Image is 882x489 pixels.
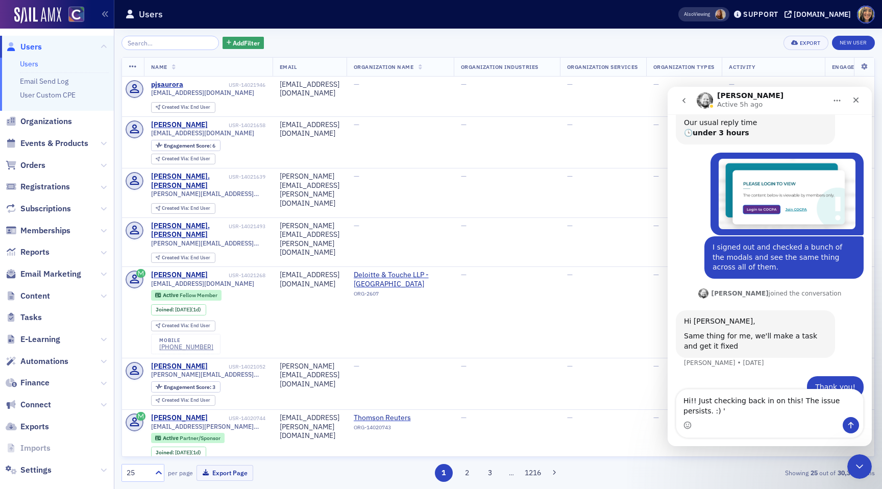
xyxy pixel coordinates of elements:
a: View Homepage [61,7,84,24]
div: [DOMAIN_NAME] [794,10,851,19]
iframe: Intercom live chat [668,87,872,446]
div: [PERSON_NAME][EMAIL_ADDRESS][PERSON_NAME][DOMAIN_NAME] [280,172,339,208]
h1: Users [139,8,163,20]
span: Engagement Score : [164,142,212,149]
a: Registrations [6,181,70,192]
span: — [461,270,467,279]
button: 3 [481,464,499,482]
a: [PHONE_NUMBER] [159,343,213,351]
button: 1216 [524,464,542,482]
span: [EMAIL_ADDRESS][DOMAIN_NAME] [151,89,254,96]
div: 25 [127,468,149,478]
div: End User [162,206,210,211]
span: — [567,270,573,279]
a: Email Send Log [20,77,68,86]
span: Tasks [20,312,42,323]
span: Joined : [156,306,175,313]
a: Events & Products [6,138,88,149]
span: Created Via : [162,104,190,110]
div: [EMAIL_ADDRESS][DOMAIN_NAME] [280,120,339,138]
div: End User [162,156,210,162]
span: Add Filter [233,38,260,47]
span: — [461,413,467,422]
span: Imports [20,443,51,454]
span: Organization Services [567,63,638,70]
span: — [354,120,359,129]
span: Email Marketing [20,268,81,280]
span: [PERSON_NAME][EMAIL_ADDRESS][PERSON_NAME][DOMAIN_NAME] [151,190,265,198]
span: Subscriptions [20,203,71,214]
img: SailAMX [14,7,61,23]
div: [EMAIL_ADDRESS][DOMAIN_NAME] [280,80,339,98]
span: — [461,361,467,371]
div: Created Via: End User [151,395,215,406]
span: Active [163,291,180,299]
span: — [461,80,467,89]
div: [EMAIL_ADDRESS][DOMAIN_NAME] [280,271,339,288]
span: Connect [20,399,51,410]
span: [PERSON_NAME][EMAIL_ADDRESS][PERSON_NAME][DOMAIN_NAME] [151,239,265,247]
a: Users [6,41,42,53]
a: [PERSON_NAME].[PERSON_NAME] [151,222,227,239]
a: Deloitte & Touche LLP - [GEOGRAPHIC_DATA] [354,271,447,288]
div: Joined: 2025-09-09 00:00:00 [151,447,206,458]
a: User Custom CPE [20,90,76,100]
a: [PERSON_NAME].[PERSON_NAME] [151,172,227,190]
div: ORG-2607 [354,290,447,301]
a: Organizations [6,116,72,127]
span: [EMAIL_ADDRESS][PERSON_NAME][DOMAIN_NAME] [151,423,265,430]
span: — [729,80,734,89]
div: Engagement Score: 6 [151,140,220,151]
div: ORG-14020743 [354,424,447,434]
a: Users [20,59,38,68]
button: 2 [458,464,476,482]
span: — [567,120,573,129]
div: Active: Active: Fellow Member [151,290,222,300]
span: E-Learning [20,334,60,345]
span: … [504,468,519,477]
span: — [653,120,659,129]
span: — [653,221,659,230]
span: Name [151,63,167,70]
span: Created Via : [162,254,190,261]
a: [PERSON_NAME] [151,413,208,423]
div: [PERSON_NAME][EMAIL_ADDRESS][DOMAIN_NAME] [280,362,339,389]
div: USR-14020744 [209,415,265,422]
span: — [653,80,659,89]
span: Users [20,41,42,53]
a: [PERSON_NAME] [151,120,208,130]
span: Partner/Sponsor [180,434,220,442]
a: E-Learning [6,334,60,345]
span: [EMAIL_ADDRESS][DOMAIN_NAME] [151,280,254,287]
div: Also [684,11,694,17]
span: — [461,221,467,230]
button: AddFilter [223,37,264,50]
span: Viewing [684,11,710,18]
div: Support [743,10,778,19]
a: Thomson Reuters [354,413,447,423]
span: [PERSON_NAME][EMAIL_ADDRESS][DOMAIN_NAME] [151,371,265,378]
span: Settings [20,464,52,476]
span: Profile [857,6,875,23]
span: — [653,361,659,371]
div: USR-14021493 [229,223,265,230]
span: Deloitte & Touche LLP - Denver [354,271,447,288]
strong: 30,393 [836,468,859,477]
span: Created Via : [162,205,190,211]
div: pjsaurora [151,80,183,89]
div: (1d) [175,306,201,313]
